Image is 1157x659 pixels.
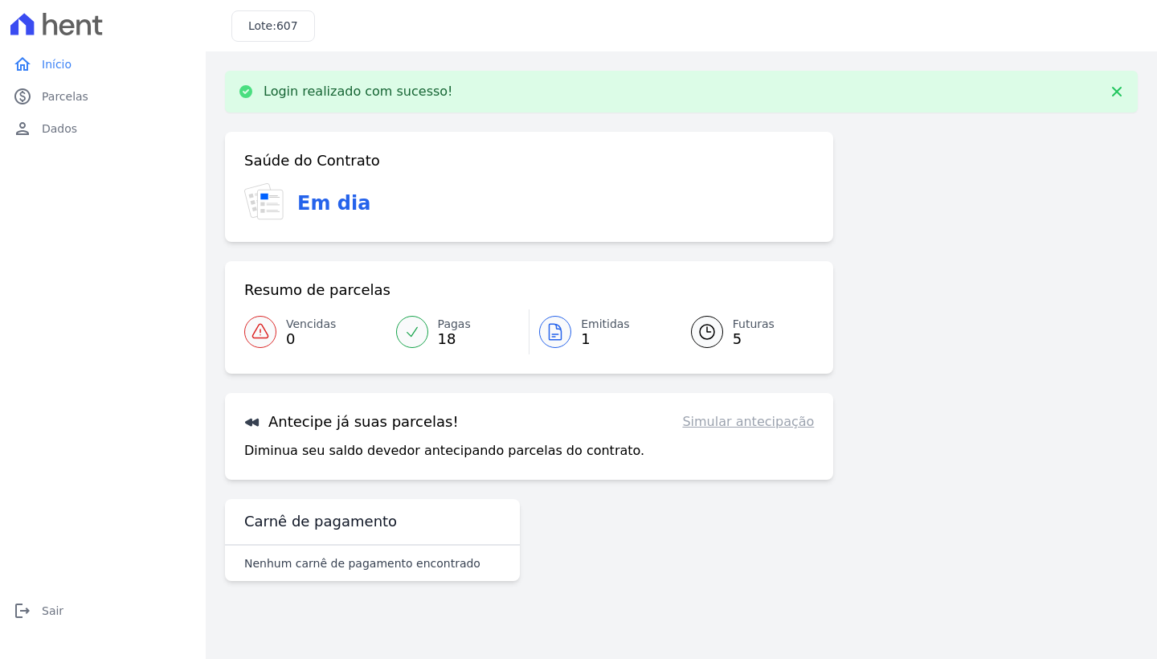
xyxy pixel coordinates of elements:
a: Futuras 5 [672,309,815,354]
i: paid [13,87,32,106]
p: Diminua seu saldo devedor antecipando parcelas do contrato. [244,441,644,460]
h3: Lote: [248,18,298,35]
a: Simular antecipação [682,412,814,432]
h3: Em dia [297,189,370,218]
a: logoutSair [6,595,199,627]
a: Vencidas 0 [244,309,386,354]
span: Pagas [438,316,471,333]
span: Emitidas [581,316,630,333]
p: Login realizado com sucesso! [264,84,453,100]
span: Início [42,56,72,72]
span: Dados [42,121,77,137]
span: Sair [42,603,63,619]
span: 18 [438,333,471,346]
a: paidParcelas [6,80,199,113]
span: 607 [276,19,298,32]
span: 0 [286,333,336,346]
a: homeInício [6,48,199,80]
span: Parcelas [42,88,88,104]
h3: Saúde do Contrato [244,151,380,170]
span: 5 [733,333,775,346]
i: home [13,55,32,74]
i: logout [13,601,32,620]
h3: Resumo de parcelas [244,280,390,300]
span: Futuras [733,316,775,333]
h3: Antecipe já suas parcelas! [244,412,459,432]
span: 1 [581,333,630,346]
i: person [13,119,32,138]
p: Nenhum carnê de pagamento encontrado [244,555,480,571]
a: personDados [6,113,199,145]
h3: Carnê de pagamento [244,512,397,531]
a: Pagas 18 [386,309,529,354]
span: Vencidas [286,316,336,333]
a: Emitidas 1 [529,309,672,354]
